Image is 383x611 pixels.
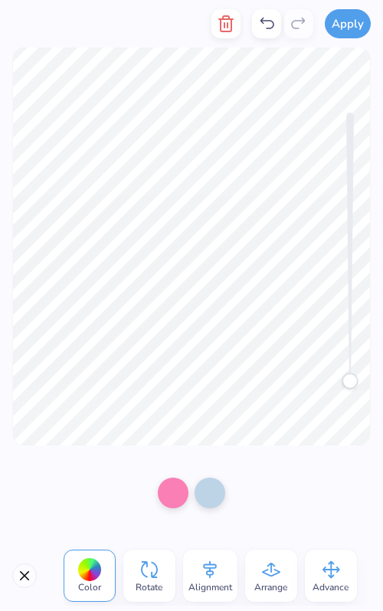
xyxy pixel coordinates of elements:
[78,581,101,593] span: Color
[342,373,358,389] div: Accessibility label
[325,9,371,38] button: Apply
[313,581,349,593] span: Advance
[188,581,232,593] span: Alignment
[12,563,37,588] button: Close
[254,581,287,593] span: Arrange
[136,581,162,593] span: Rotate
